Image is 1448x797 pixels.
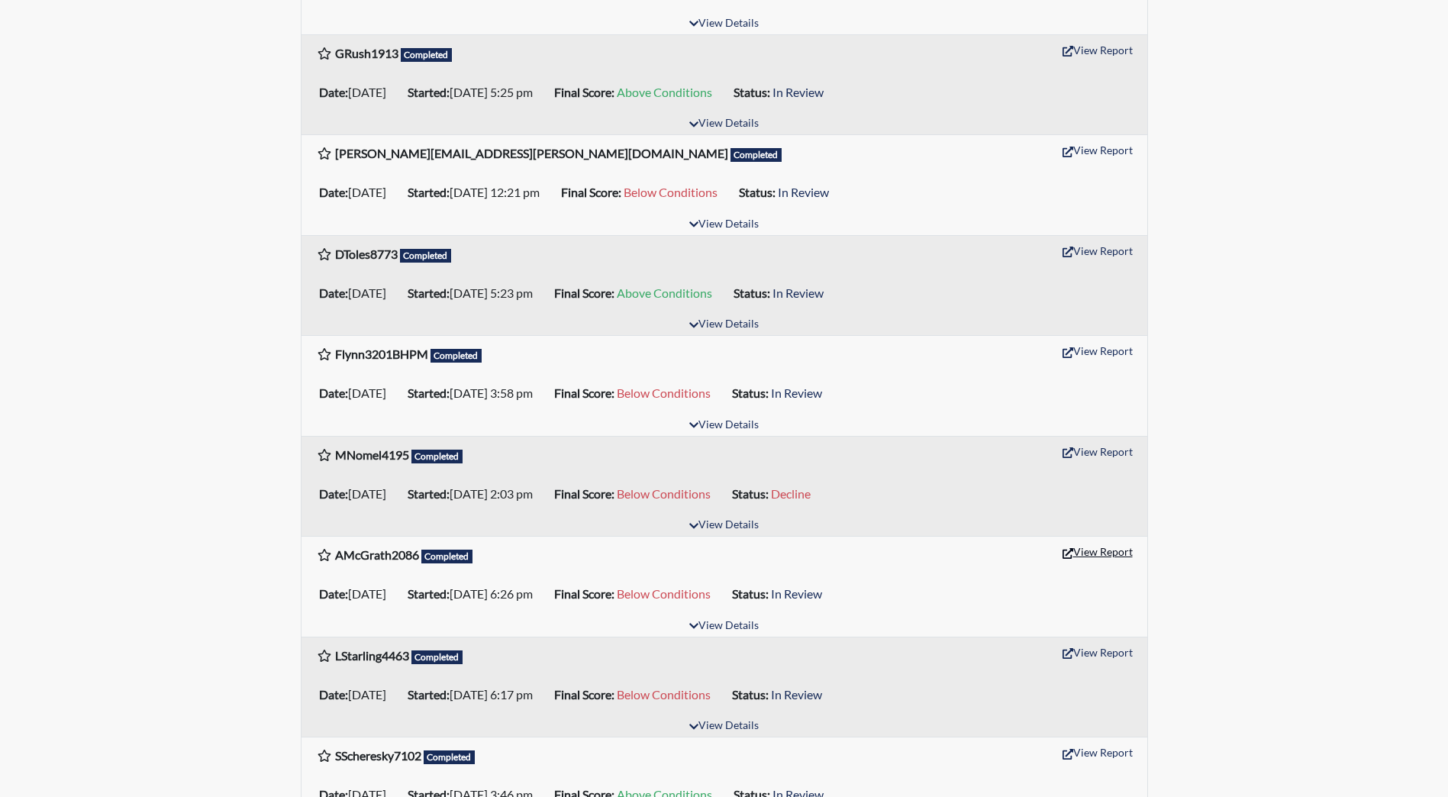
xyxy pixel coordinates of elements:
[617,85,712,99] span: Above Conditions
[408,386,450,400] b: Started:
[739,185,776,199] b: Status:
[1056,540,1140,563] button: View Report
[402,482,548,506] li: [DATE] 2:03 pm
[554,586,614,601] b: Final Score:
[319,286,348,300] b: Date:
[682,114,766,134] button: View Details
[402,80,548,105] li: [DATE] 5:25 pm
[682,14,766,34] button: View Details
[408,286,450,300] b: Started:
[772,85,824,99] span: In Review
[424,750,476,764] span: Completed
[617,286,712,300] span: Above Conditions
[408,85,450,99] b: Started:
[554,486,614,501] b: Final Score:
[1056,440,1140,463] button: View Report
[319,386,348,400] b: Date:
[772,286,824,300] span: In Review
[402,381,548,405] li: [DATE] 3:58 pm
[1056,38,1140,62] button: View Report
[335,146,728,160] b: [PERSON_NAME][EMAIL_ADDRESS][PERSON_NAME][DOMAIN_NAME]
[771,586,822,601] span: In Review
[431,349,482,363] span: Completed
[408,687,450,702] b: Started:
[408,586,450,601] b: Started:
[319,586,348,601] b: Date:
[617,486,711,501] span: Below Conditions
[411,650,463,664] span: Completed
[408,486,450,501] b: Started:
[1056,239,1140,263] button: View Report
[732,486,769,501] b: Status:
[400,249,452,263] span: Completed
[313,80,402,105] li: [DATE]
[682,415,766,436] button: View Details
[554,286,614,300] b: Final Score:
[624,185,718,199] span: Below Conditions
[402,180,555,205] li: [DATE] 12:21 pm
[730,148,782,162] span: Completed
[313,582,402,606] li: [DATE]
[402,582,548,606] li: [DATE] 6:26 pm
[319,85,348,99] b: Date:
[561,185,621,199] b: Final Score:
[732,687,769,702] b: Status:
[408,185,450,199] b: Started:
[771,486,811,501] span: Decline
[1056,138,1140,162] button: View Report
[335,648,409,663] b: LStarling4463
[335,347,428,361] b: Flynn3201BHPM
[732,386,769,400] b: Status:
[732,586,769,601] b: Status:
[617,687,711,702] span: Below Conditions
[682,616,766,637] button: View Details
[335,247,398,261] b: DToles8773
[1056,339,1140,363] button: View Report
[313,180,402,205] li: [DATE]
[411,450,463,463] span: Completed
[617,386,711,400] span: Below Conditions
[313,482,402,506] li: [DATE]
[335,447,409,462] b: MNomel4195
[682,315,766,335] button: View Details
[1056,641,1140,664] button: View Report
[335,547,419,562] b: AMcGrath2086
[771,687,822,702] span: In Review
[401,48,453,62] span: Completed
[554,386,614,400] b: Final Score:
[682,716,766,737] button: View Details
[682,215,766,235] button: View Details
[682,515,766,536] button: View Details
[319,185,348,199] b: Date:
[313,381,402,405] li: [DATE]
[554,85,614,99] b: Final Score:
[617,586,711,601] span: Below Conditions
[554,687,614,702] b: Final Score:
[319,687,348,702] b: Date:
[313,682,402,707] li: [DATE]
[402,281,548,305] li: [DATE] 5:23 pm
[335,46,398,60] b: GRush1913
[319,486,348,501] b: Date:
[402,682,548,707] li: [DATE] 6:17 pm
[313,281,402,305] li: [DATE]
[734,286,770,300] b: Status:
[771,386,822,400] span: In Review
[734,85,770,99] b: Status:
[1056,741,1140,764] button: View Report
[421,550,473,563] span: Completed
[335,748,421,763] b: SScheresky7102
[778,185,829,199] span: In Review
